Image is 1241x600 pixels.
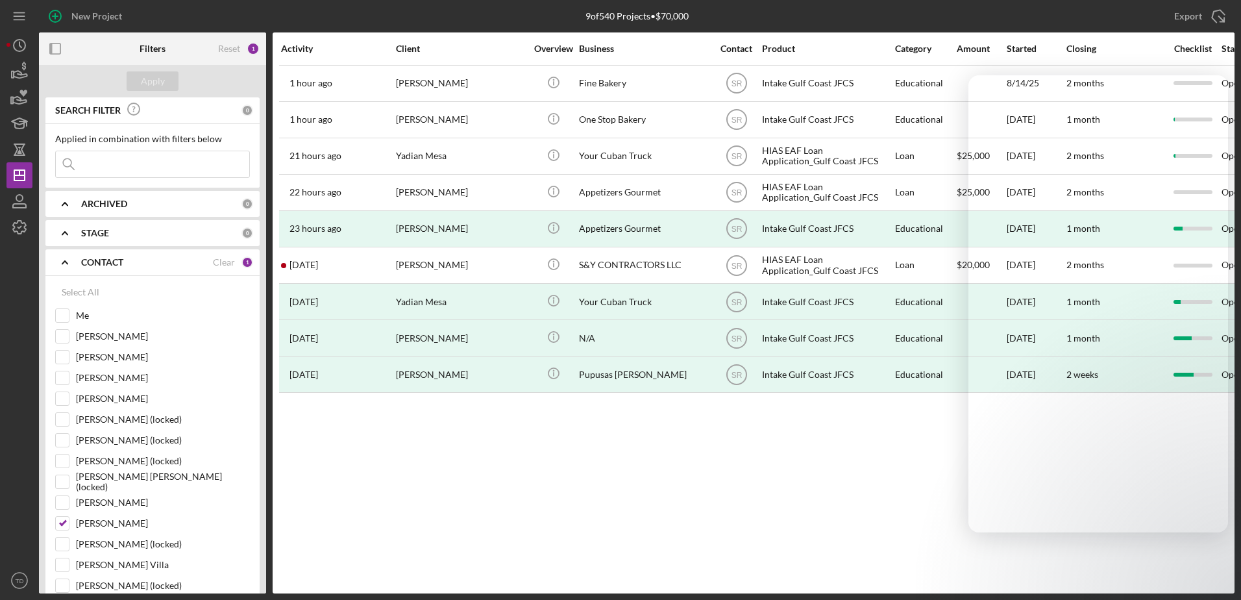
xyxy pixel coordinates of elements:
label: [PERSON_NAME] [76,392,250,405]
div: N/A [579,321,709,355]
text: SR [731,152,742,161]
div: HIAS EAF Loan Application_Gulf Coast JFCS [762,175,892,210]
div: $25,000 [957,175,1005,210]
div: Intake Gulf Coast JFCS [762,284,892,319]
div: Appetizers Gourmet [579,212,709,246]
time: 2025-08-13 20:55 [289,151,341,161]
div: 0 [241,227,253,239]
div: HIAS EAF Loan Application_Gulf Coast JFCS [762,139,892,173]
time: 2025-07-16 02:37 [289,369,318,380]
div: S&Y CONTRACTORS LLC [579,248,709,282]
b: STAGE [81,228,109,238]
div: Amount [957,44,1005,54]
div: Client [396,44,526,54]
div: $25,000 [957,139,1005,173]
button: Export [1161,3,1235,29]
label: [PERSON_NAME] (locked) [76,579,250,592]
div: 9 of 540 Projects • $70,000 [585,11,689,21]
div: Loan [895,139,955,173]
time: 2025-08-14 16:34 [289,114,332,125]
div: Your Cuban Truck [579,284,709,319]
time: 2025-08-13 19:46 [289,187,341,197]
label: Me [76,309,250,322]
div: Apply [141,71,165,91]
text: SR [731,334,742,343]
time: 2025-07-18 02:44 [289,333,318,344]
div: [PERSON_NAME] [396,248,526,282]
div: Product [762,44,892,54]
div: Category [895,44,955,54]
div: Educational [895,103,955,137]
label: [PERSON_NAME] Villa [76,558,250,571]
text: SR [731,297,742,306]
div: HIAS EAF Loan Application_Gulf Coast JFCS [762,248,892,282]
text: SR [731,225,742,234]
div: Loan [895,248,955,282]
div: Educational [895,212,955,246]
text: SR [731,116,742,125]
label: [PERSON_NAME] [76,330,250,343]
div: Intake Gulf Coast JFCS [762,321,892,355]
button: New Project [39,3,135,29]
div: Select All [62,279,99,305]
div: Educational [895,284,955,319]
div: New Project [71,3,122,29]
iframe: Intercom live chat [968,75,1228,532]
div: Overview [529,44,578,54]
div: Activity [281,44,395,54]
label: [PERSON_NAME] (locked) [76,538,250,551]
div: [PERSON_NAME] [396,321,526,355]
label: [PERSON_NAME] (locked) [76,434,250,447]
label: [PERSON_NAME] [76,351,250,364]
time: 2025-08-14 17:25 [289,78,332,88]
div: Educational [895,321,955,355]
div: Educational [895,66,955,101]
div: Your Cuban Truck [579,139,709,173]
text: SR [731,370,742,379]
b: CONTACT [81,257,123,268]
div: 0 [241,105,253,116]
div: 0 [241,198,253,210]
text: SR [731,261,742,270]
time: 2025-08-13 19:23 [289,223,341,234]
div: 8/14/25 [1007,66,1065,101]
div: Contact [712,44,761,54]
text: TD [16,577,24,584]
label: [PERSON_NAME] [PERSON_NAME] (locked) [76,475,250,488]
div: Clear [213,257,235,268]
div: [PERSON_NAME] [396,357,526,392]
b: SEARCH FILTER [55,105,121,116]
iframe: Intercom live chat [1197,543,1228,574]
label: [PERSON_NAME] [76,517,250,530]
label: [PERSON_NAME] (locked) [76,413,250,426]
div: Fine Bakery [579,66,709,101]
div: [PERSON_NAME] [396,103,526,137]
button: TD [6,568,32,594]
text: SR [731,79,742,88]
div: [PERSON_NAME] [396,175,526,210]
time: 2025-08-13 17:16 [289,260,318,270]
div: Closing [1066,44,1164,54]
b: Filters [140,44,166,54]
div: Business [579,44,709,54]
div: Intake Gulf Coast JFCS [762,66,892,101]
button: Select All [55,279,106,305]
div: Export [1174,3,1202,29]
div: [PERSON_NAME] [396,212,526,246]
div: Intake Gulf Coast JFCS [762,103,892,137]
text: SR [731,188,742,197]
label: [PERSON_NAME] [76,371,250,384]
div: Checklist [1165,44,1220,54]
time: 2025-08-07 17:24 [289,297,318,307]
b: ARCHIVED [81,199,127,209]
div: Loan [895,175,955,210]
div: Reset [218,44,240,54]
div: [PERSON_NAME] [396,66,526,101]
label: [PERSON_NAME] [76,496,250,509]
div: Intake Gulf Coast JFCS [762,212,892,246]
div: 1 [241,256,253,268]
div: Applied in combination with filters below [55,134,250,144]
div: $20,000 [957,248,1005,282]
div: Yadian Mesa [396,284,526,319]
button: Apply [127,71,178,91]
